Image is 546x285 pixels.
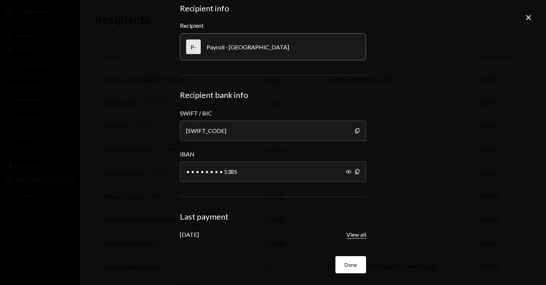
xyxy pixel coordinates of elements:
label: SWIFT / BIC [180,109,366,118]
div: [SWIFT_CODE] [180,121,366,141]
div: P- [186,39,201,54]
div: Recipient info [180,3,366,14]
button: Done [335,256,366,273]
button: View all [346,231,366,239]
div: Payroll - [GEOGRAPHIC_DATA] [207,43,289,50]
label: IBAN [180,150,366,159]
div: Recipient [180,22,366,29]
div: • • • • • • • • 5385 [180,161,366,182]
div: Last payment [180,212,366,222]
div: Recipient bank info [180,90,366,100]
div: [DATE] [180,231,199,238]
